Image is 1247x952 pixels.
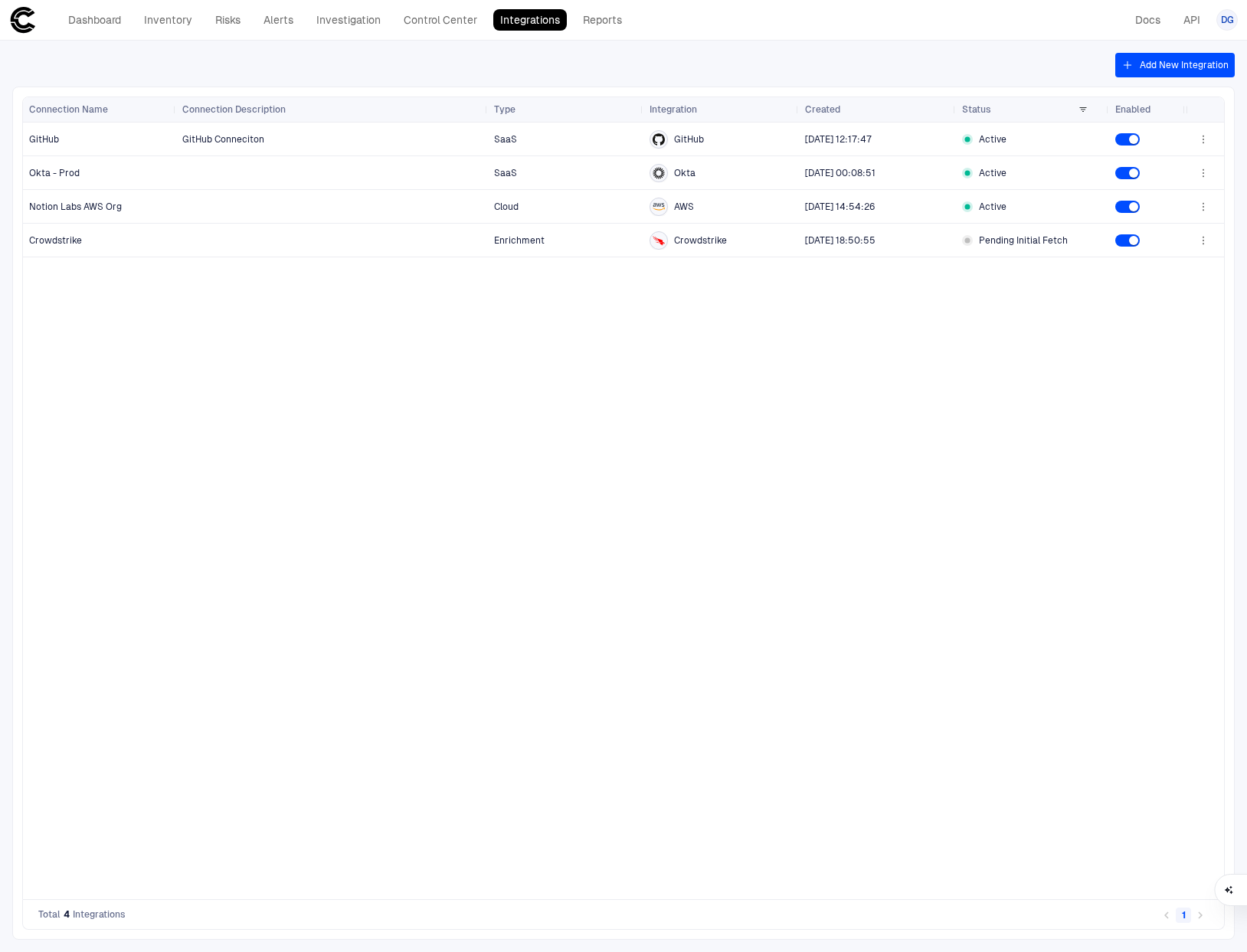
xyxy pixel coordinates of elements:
span: Crowdstrike [29,234,82,247]
a: API [1177,9,1207,31]
span: SaaS [494,134,517,145]
span: [DATE] 18:50:55 [805,235,876,246]
div: AWS [653,201,665,213]
span: Crowdstrike [674,234,727,247]
span: SaaS [494,168,517,178]
span: Type [494,103,515,116]
span: Connection Description [182,103,286,116]
nav: pagination navigation [1158,905,1209,924]
div: GitHub [653,133,665,146]
span: Pending Initial Fetch [979,234,1068,247]
span: AWS [674,201,694,213]
a: Investigation [309,9,388,31]
span: Active [979,201,1006,213]
a: Reports [576,9,629,31]
span: 4 [64,908,70,921]
span: Cloud [494,201,519,212]
span: Created [805,103,840,116]
button: DG [1216,9,1238,31]
div: Crowdstrike [653,234,665,247]
span: Notion Labs AWS Org [29,201,122,213]
span: Okta - Prod [29,167,80,179]
span: Connection Name [29,103,108,116]
span: DG [1221,14,1234,26]
a: Integrations [493,9,567,31]
span: Active [979,133,1006,146]
span: GitHub [674,133,704,146]
span: Integration [650,103,697,116]
span: Okta [674,167,696,179]
span: Enrichment [494,235,545,246]
span: [DATE] 14:54:26 [805,201,875,212]
span: GitHub Conneciton [182,134,264,145]
button: Add New Integration [1115,53,1235,77]
span: Enabled [1115,103,1150,116]
span: Active [979,167,1006,179]
span: Total [38,908,61,921]
a: Inventory [137,9,199,31]
span: Integrations [73,908,126,921]
a: Docs [1128,9,1167,31]
a: Dashboard [61,9,128,31]
a: Control Center [397,9,484,31]
span: Status [962,103,991,116]
div: Okta [653,167,665,179]
a: Alerts [257,9,300,31]
a: Risks [208,9,247,31]
button: page 1 [1176,908,1191,923]
span: [DATE] 00:08:51 [805,168,876,178]
span: [DATE] 12:17:47 [805,134,872,145]
span: GitHub [29,133,59,146]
